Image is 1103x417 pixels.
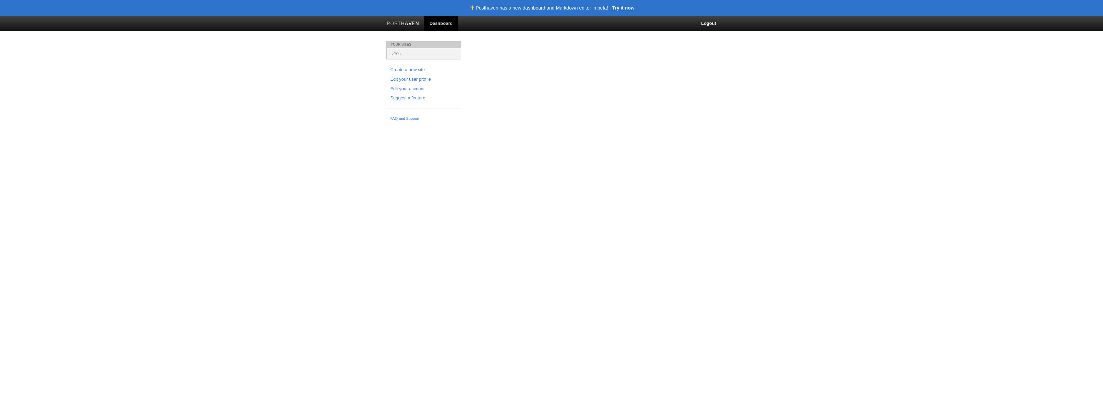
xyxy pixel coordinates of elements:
a: Suggest a feature [390,95,457,102]
a: Create a new site [390,66,457,74]
img: Posthaven-bar [387,21,419,27]
a: FAQ and Support [390,116,457,122]
a: sr10c [387,48,461,59]
a: Edit your account [390,85,457,93]
header: ✨ Posthaven has a new dashboard and Markdown editor in beta! [469,5,608,10]
li: Your Sites [386,41,461,48]
a: Edit your user profile [390,76,457,83]
a: Try it now [612,5,634,10]
a: Dashboard [424,16,458,31]
a: Logout [696,16,721,31]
